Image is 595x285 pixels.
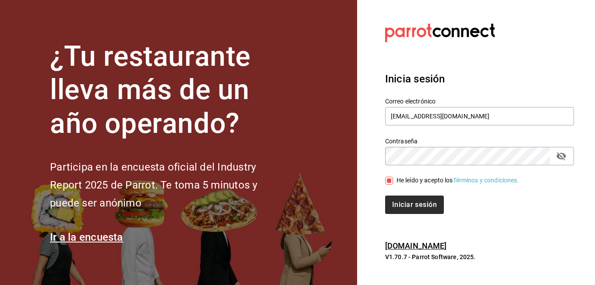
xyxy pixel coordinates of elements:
[397,176,519,185] div: He leído y acepto los
[50,40,287,141] h1: ¿Tu restaurante lleva más de un año operando?
[453,177,519,184] a: Términos y condiciones.
[385,98,574,104] label: Correo electrónico
[385,138,574,144] label: Contraseña
[385,196,444,214] button: Iniciar sesión
[554,149,569,164] button: passwordField
[50,158,287,212] h2: Participa en la encuesta oficial del Industry Report 2025 de Parrot. Te toma 5 minutos y puede se...
[385,71,574,87] h3: Inicia sesión
[385,241,447,250] a: [DOMAIN_NAME]
[385,253,574,261] p: V1.70.7 - Parrot Software, 2025.
[50,231,123,243] a: Ir a la encuesta
[385,107,574,125] input: Ingresa tu correo electrónico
